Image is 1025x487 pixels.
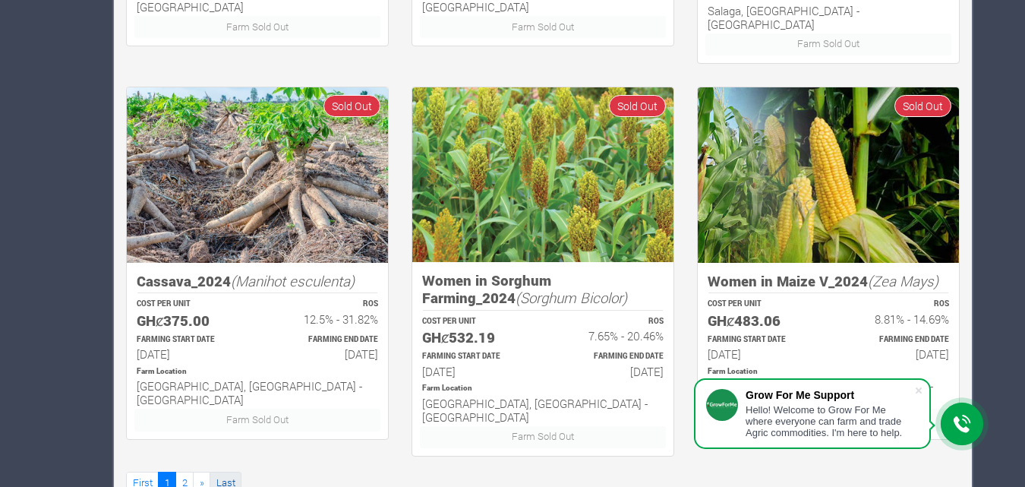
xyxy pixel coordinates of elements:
img: growforme image [412,87,673,262]
p: ROS [271,299,378,310]
h5: GHȼ532.19 [422,329,529,346]
p: Estimated Farming Start Date [708,334,815,346]
p: ROS [842,299,949,310]
p: COST PER UNIT [708,299,815,310]
p: Estimated Farming End Date [842,334,949,346]
img: growforme image [698,87,959,263]
p: COST PER UNIT [422,316,529,327]
span: Sold Out [323,95,380,117]
h5: Women in Sorghum Farming_2024 [422,272,664,306]
h6: [GEOGRAPHIC_DATA], [GEOGRAPHIC_DATA] - [GEOGRAPHIC_DATA] [422,397,664,424]
i: (Zea Mays) [868,271,938,290]
img: growforme image [127,87,388,263]
h6: [GEOGRAPHIC_DATA], [GEOGRAPHIC_DATA] - [GEOGRAPHIC_DATA] [137,379,378,406]
div: Grow For Me Support [746,389,914,401]
p: COST PER UNIT [137,299,244,310]
h6: Salaga, [GEOGRAPHIC_DATA] - [GEOGRAPHIC_DATA] [708,4,949,31]
h6: 7.65% - 20.46% [557,329,664,343]
h6: [DATE] [271,347,378,361]
p: Estimated Farming End Date [557,351,664,362]
p: ROS [557,316,664,327]
h6: 8.81% - 14.69% [842,312,949,326]
div: Hello! Welcome to Grow For Me where everyone can farm and trade Agric commodities. I'm here to help. [746,404,914,438]
p: Location of Farm [422,383,664,394]
i: (Manihot esculenta) [231,271,355,290]
h5: Women in Maize V_2024 [708,273,949,290]
p: Estimated Farming Start Date [137,334,244,346]
h6: [DATE] [842,347,949,361]
h5: GHȼ483.06 [708,312,815,330]
i: (Sorghum Bicolor) [516,288,627,307]
h6: 12.5% - 31.82% [271,312,378,326]
span: Sold Out [894,95,951,117]
span: Sold Out [609,95,666,117]
h5: GHȼ375.00 [137,312,244,330]
p: Location of Farm [137,366,378,378]
h5: Cassava_2024 [137,273,378,290]
h6: [DATE] [422,365,529,378]
p: Estimated Farming Start Date [422,351,529,362]
h6: [DATE] [137,347,244,361]
p: Location of Farm [708,366,949,378]
h6: [DATE] [708,347,815,361]
p: Estimated Farming End Date [271,334,378,346]
h6: [DATE] [557,365,664,378]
